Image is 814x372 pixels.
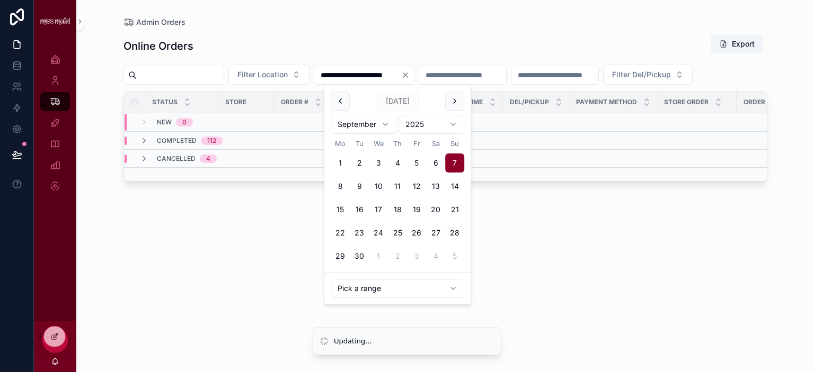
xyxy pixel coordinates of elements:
div: Updating... [334,336,372,347]
button: Select Button [603,65,693,85]
button: Monday, 22 September 2025 [331,223,350,242]
span: Del/Pickup [510,98,549,106]
button: Wednesday, 10 September 2025 [369,177,388,196]
th: Thursday [388,138,407,149]
span: Admin Orders [136,17,185,28]
button: Sunday, 14 September 2025 [445,177,464,196]
button: Wednesday, 24 September 2025 [369,223,388,242]
button: Tuesday, 2 September 2025 [350,153,369,173]
button: Thursday, 11 September 2025 [388,177,407,196]
th: Wednesday [369,138,388,149]
button: Tuesday, 9 September 2025 [350,177,369,196]
span: Completed [157,137,197,145]
span: Order # [281,98,308,106]
button: Friday, 5 September 2025 [407,153,426,173]
button: Export [711,34,763,53]
button: Monday, 1 September 2025 [331,153,350,173]
button: Tuesday, 16 September 2025 [350,200,369,219]
button: Saturday, 4 October 2025 [426,247,445,266]
button: Wednesday, 17 September 2025 [369,200,388,219]
button: Wednesday, 1 October 2025 [369,247,388,266]
div: 0 [182,118,187,126]
span: New [157,118,172,126]
th: Tuesday [350,138,369,149]
div: 112 [207,137,216,145]
button: Sunday, 28 September 2025 [445,223,464,242]
button: Saturday, 6 September 2025 [426,153,445,173]
button: Thursday, 25 September 2025 [388,223,407,242]
button: Saturday, 20 September 2025 [426,200,445,219]
button: Friday, 19 September 2025 [407,200,426,219]
button: Today, Sunday, 7 September 2025, selected [445,153,464,173]
button: Clear [401,71,414,79]
button: Relative time [331,279,464,298]
img: App logo [40,17,70,25]
button: Thursday, 4 September 2025 [388,153,407,173]
span: Payment Method [576,98,637,106]
th: Monday [331,138,350,149]
span: Cancelled [157,155,196,163]
th: Friday [407,138,426,149]
h1: Online Orders [123,39,193,53]
div: 4 [206,155,210,163]
button: Sunday, 5 October 2025 [445,247,464,266]
span: Store [225,98,246,106]
table: September 2025 [331,138,464,266]
button: Select Button [228,65,309,85]
th: Sunday [445,138,464,149]
button: Monday, 15 September 2025 [331,200,350,219]
button: Saturday, 13 September 2025 [426,177,445,196]
button: Friday, 3 October 2025 [407,247,426,266]
button: Tuesday, 30 September 2025 [350,247,369,266]
span: Filter Del/Pickup [612,69,671,80]
span: Order Placed [744,98,792,106]
div: scrollable content [34,42,76,210]
button: Friday, 26 September 2025 [407,223,426,242]
button: Sunday, 21 September 2025 [445,200,464,219]
span: Filter Location [237,69,288,80]
button: Wednesday, 3 September 2025 [369,153,388,173]
button: Monday, 8 September 2025 [331,177,350,196]
span: Status [152,98,178,106]
a: Admin Orders [123,17,185,28]
button: Thursday, 18 September 2025 [388,200,407,219]
button: Tuesday, 23 September 2025 [350,223,369,242]
span: Store Order [664,98,709,106]
th: Saturday [426,138,445,149]
button: Saturday, 27 September 2025 [426,223,445,242]
button: Friday, 12 September 2025 [407,177,426,196]
button: Thursday, 2 October 2025 [388,247,407,266]
button: Monday, 29 September 2025 [331,247,350,266]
